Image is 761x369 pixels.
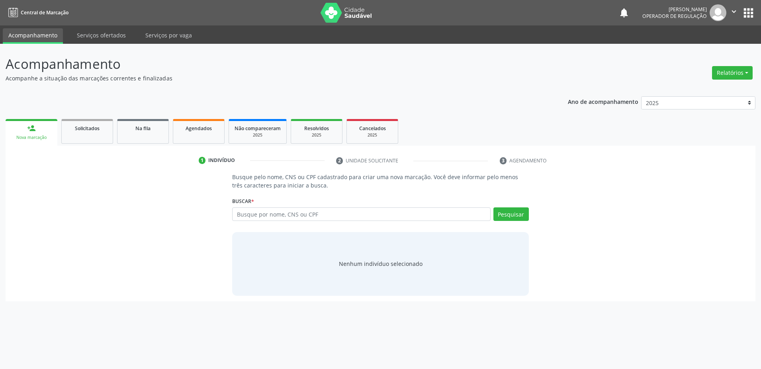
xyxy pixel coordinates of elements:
button: Relatórios [712,66,753,80]
div: Nenhum indivíduo selecionado [339,260,423,268]
p: Acompanhe a situação das marcações correntes e finalizadas [6,74,530,82]
a: Central de Marcação [6,6,68,19]
span: Não compareceram [235,125,281,132]
span: Operador de regulação [642,13,707,20]
span: Solicitados [75,125,100,132]
i:  [730,7,738,16]
a: Serviços por vaga [140,28,198,42]
button: Pesquisar [493,207,529,221]
div: 2025 [352,132,392,138]
div: 1 [199,157,206,164]
p: Busque pelo nome, CNS ou CPF cadastrado para criar uma nova marcação. Você deve informar pelo men... [232,173,529,189]
span: Resolvidos [304,125,329,132]
p: Ano de acompanhamento [568,96,638,106]
div: 2025 [235,132,281,138]
a: Acompanhamento [3,28,63,44]
img: img [710,4,726,21]
div: 2025 [297,132,336,138]
span: Cancelados [359,125,386,132]
button:  [726,4,741,21]
div: [PERSON_NAME] [642,6,707,13]
div: Indivíduo [208,157,235,164]
p: Acompanhamento [6,54,530,74]
label: Buscar [232,195,254,207]
button: apps [741,6,755,20]
a: Serviços ofertados [71,28,131,42]
span: Agendados [186,125,212,132]
span: Na fila [135,125,151,132]
input: Busque por nome, CNS ou CPF [232,207,491,221]
div: Nova marcação [11,135,52,141]
span: Central de Marcação [21,9,68,16]
button: notifications [618,7,630,18]
div: person_add [27,124,36,133]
